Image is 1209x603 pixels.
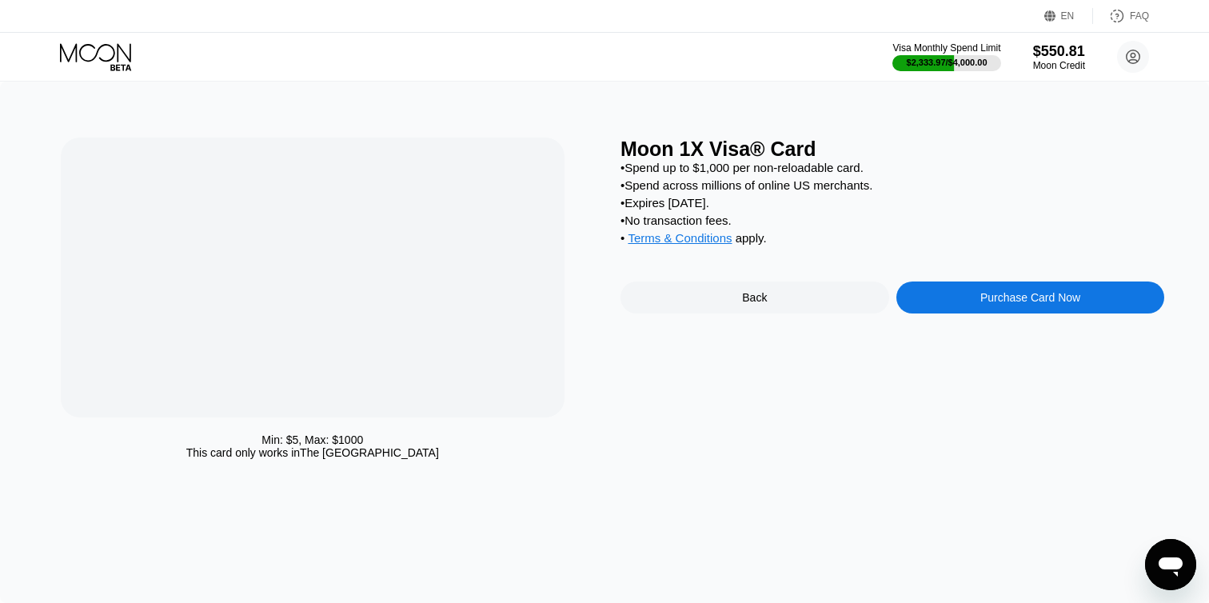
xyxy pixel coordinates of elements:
div: Back [620,282,889,313]
div: Terms & Conditions [628,231,732,249]
div: Moon Credit [1033,60,1085,71]
div: FAQ [1093,8,1149,24]
div: • No transaction fees. [620,214,1164,227]
div: Purchase Card Now [896,282,1165,313]
div: Visa Monthly Spend Limit [892,42,1000,54]
div: $2,333.97 / $4,000.00 [907,58,988,67]
div: This card only works in The [GEOGRAPHIC_DATA] [186,446,439,459]
div: • Expires [DATE]. [620,196,1164,210]
div: $550.81 [1033,43,1085,60]
div: EN [1061,10,1075,22]
div: • Spend across millions of online US merchants. [620,178,1164,192]
div: • Spend up to $1,000 per non-reloadable card. [620,161,1164,174]
iframe: Кнопка, открывающая окно обмена сообщениями; идет разговор [1145,539,1196,590]
div: EN [1044,8,1093,24]
div: Moon 1X Visa® Card [620,138,1164,161]
div: Visa Monthly Spend Limit$2,333.97/$4,000.00 [892,42,1000,71]
div: Min: $ 5 , Max: $ 1000 [261,433,363,446]
div: • apply . [620,231,1164,249]
div: Purchase Card Now [980,291,1080,304]
div: $550.81Moon Credit [1033,43,1085,71]
div: Back [742,291,767,304]
span: Terms & Conditions [628,231,732,245]
div: FAQ [1130,10,1149,22]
